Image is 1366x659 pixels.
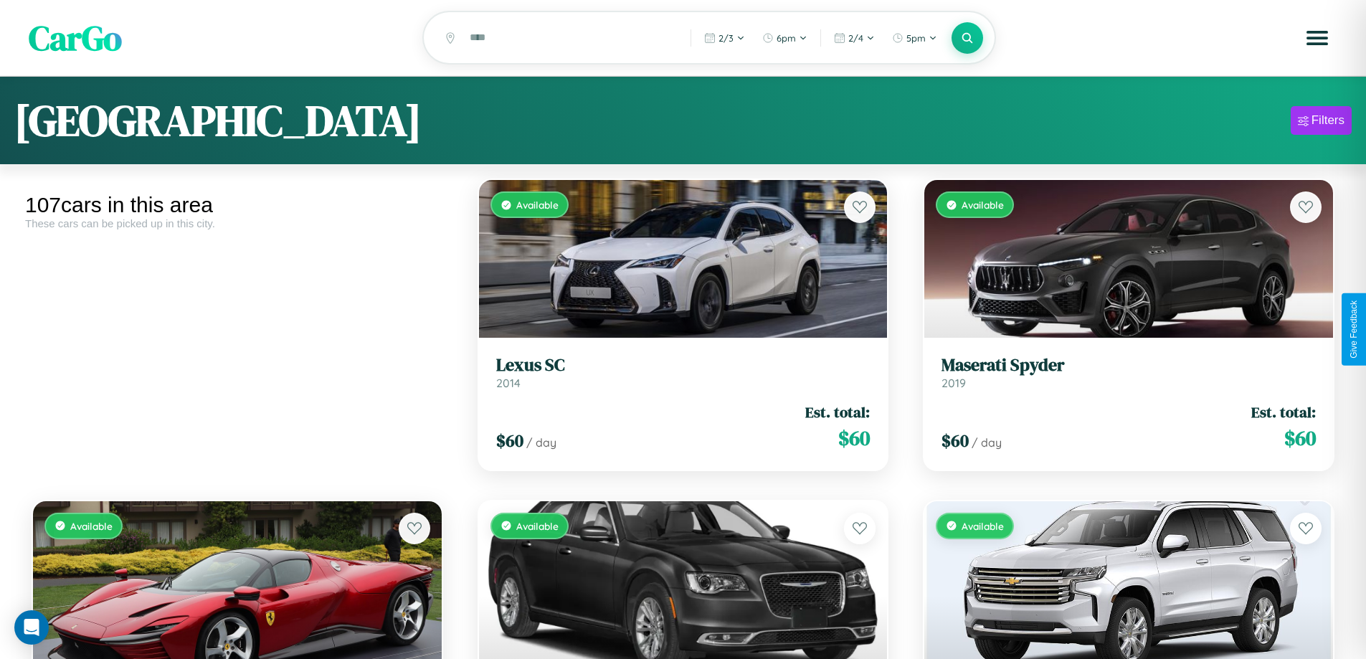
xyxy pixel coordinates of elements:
span: $ 60 [942,429,969,452]
span: Est. total: [1251,402,1316,422]
h3: Maserati Spyder [942,355,1316,376]
button: 5pm [885,27,944,49]
div: Give Feedback [1349,300,1359,359]
button: 2/3 [697,27,752,49]
span: 2 / 4 [848,32,863,44]
span: / day [526,435,556,450]
a: Maserati Spyder2019 [942,355,1316,390]
span: 2019 [942,376,966,390]
button: 2/4 [827,27,882,49]
div: Filters [1312,113,1344,128]
span: Available [516,520,559,532]
button: Filters [1291,106,1352,135]
span: 6pm [777,32,796,44]
span: Available [70,520,113,532]
button: Open menu [1297,18,1337,58]
span: Available [962,199,1004,211]
span: Est. total: [805,402,870,422]
span: 2014 [496,376,521,390]
a: Lexus SC2014 [496,355,871,390]
span: CarGo [29,14,122,62]
span: $ 60 [1284,424,1316,452]
span: 5pm [906,32,926,44]
span: 2 / 3 [718,32,734,44]
div: Open Intercom Messenger [14,610,49,645]
div: 107 cars in this area [25,193,450,217]
span: Available [962,520,1004,532]
h3: Lexus SC [496,355,871,376]
div: These cars can be picked up in this city. [25,217,450,229]
span: $ 60 [838,424,870,452]
span: / day [972,435,1002,450]
h1: [GEOGRAPHIC_DATA] [14,91,422,150]
span: $ 60 [496,429,523,452]
button: 6pm [755,27,815,49]
span: Available [516,199,559,211]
